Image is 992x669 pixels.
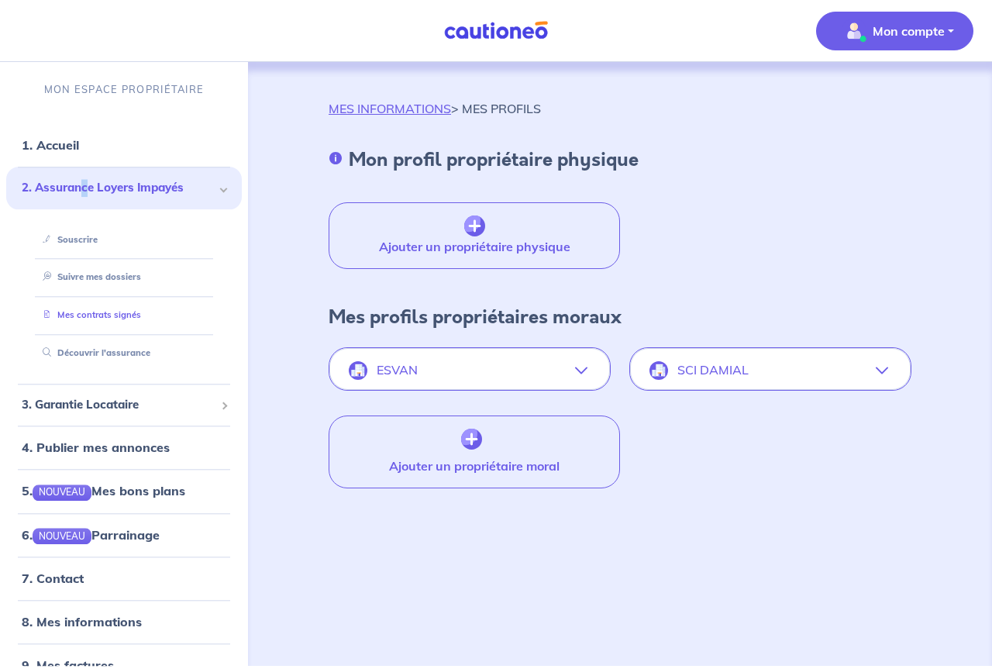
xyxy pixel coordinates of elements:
[44,82,204,97] p: MON ESPACE PROPRIÉTAIRE
[329,202,620,269] button: Ajouter un propriétaire physique
[6,130,242,161] div: 1. Accueil
[329,101,451,116] a: MES INFORMATIONS
[816,12,973,50] button: illu_account_valid_menu.svgMon compte
[329,99,541,118] p: > MES PROFILS
[36,272,141,283] a: Suivre mes dossiers
[22,138,79,153] a: 1. Accueil
[329,416,620,488] button: Ajouter un propriétaire moral
[22,614,142,629] a: 8. Mes informations
[25,303,223,329] div: Mes contrats signés
[349,361,367,380] img: illu_company.svg
[6,167,242,210] div: 2. Assurance Loyers Impayés
[631,352,910,389] button: SCI DAMIAL
[36,347,150,358] a: Découvrir l'assurance
[25,340,223,366] div: Découvrir l'assurance
[6,390,242,420] div: 3. Garantie Locataire
[6,563,242,594] div: 7. Contact
[22,180,215,198] span: 2. Assurance Loyers Impayés
[464,216,485,237] img: archivate
[461,429,482,450] img: createProprietor
[349,149,639,171] h4: Mon profil propriétaire physique
[6,606,242,637] div: 8. Mes informations
[22,484,185,499] a: 5.NOUVEAUMes bons plans
[6,433,242,464] div: 4. Publier mes annonces
[36,310,141,321] a: Mes contrats signés
[25,265,223,291] div: Suivre mes dossiers
[842,19,866,43] img: illu_account_valid_menu.svg
[22,571,84,586] a: 7. Contact
[438,21,554,40] img: Cautioneo
[22,440,170,456] a: 4. Publier mes annonces
[6,476,242,507] div: 5.NOUVEAUMes bons plans
[6,519,242,550] div: 6.NOUVEAUParrainage
[649,361,668,380] img: illu_company.svg
[873,22,945,40] p: Mon compte
[36,234,98,245] a: Souscrire
[377,363,418,378] p: ESVAN
[330,352,609,389] button: ESVAN
[22,527,160,543] a: 6.NOUVEAUParrainage
[22,396,215,414] span: 3. Garantie Locataire
[329,306,622,329] h4: Mes profils propriétaires moraux
[25,227,223,253] div: Souscrire
[677,363,749,378] p: SCI DAMIAL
